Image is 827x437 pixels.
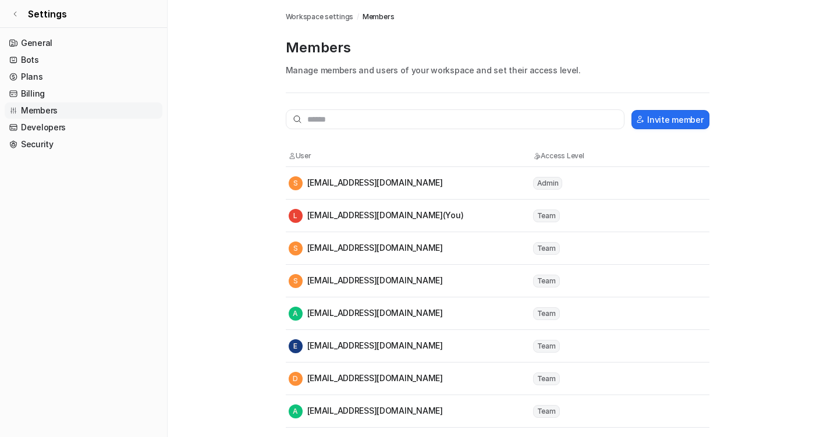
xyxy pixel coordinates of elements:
[533,209,560,222] span: Team
[533,340,560,353] span: Team
[289,152,296,159] img: User
[289,339,303,353] span: E
[533,152,541,159] img: Access Level
[5,69,162,85] a: Plans
[289,176,443,190] div: [EMAIL_ADDRESS][DOMAIN_NAME]
[289,307,303,321] span: A
[631,110,709,129] button: Invite member
[28,7,67,21] span: Settings
[286,12,354,22] a: Workspace settings
[289,372,443,386] div: [EMAIL_ADDRESS][DOMAIN_NAME]
[533,372,560,385] span: Team
[286,64,709,76] p: Manage members and users of your workspace and set their access level.
[5,52,162,68] a: Bots
[289,307,443,321] div: [EMAIL_ADDRESS][DOMAIN_NAME]
[5,102,162,119] a: Members
[5,86,162,102] a: Billing
[289,404,303,418] span: A
[289,372,303,386] span: D
[357,12,359,22] span: /
[533,275,560,287] span: Team
[5,35,162,51] a: General
[289,176,303,190] span: S
[288,150,533,162] th: User
[533,405,560,418] span: Team
[289,241,443,255] div: [EMAIL_ADDRESS][DOMAIN_NAME]
[289,339,443,353] div: [EMAIL_ADDRESS][DOMAIN_NAME]
[289,241,303,255] span: S
[5,136,162,152] a: Security
[289,209,464,223] div: [EMAIL_ADDRESS][DOMAIN_NAME] (You)
[533,150,637,162] th: Access Level
[289,274,443,288] div: [EMAIL_ADDRESS][DOMAIN_NAME]
[5,119,162,136] a: Developers
[286,38,709,57] p: Members
[289,404,443,418] div: [EMAIL_ADDRESS][DOMAIN_NAME]
[289,209,303,223] span: L
[533,307,560,320] span: Team
[289,274,303,288] span: S
[533,177,563,190] span: Admin
[533,242,560,255] span: Team
[363,12,394,22] a: Members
